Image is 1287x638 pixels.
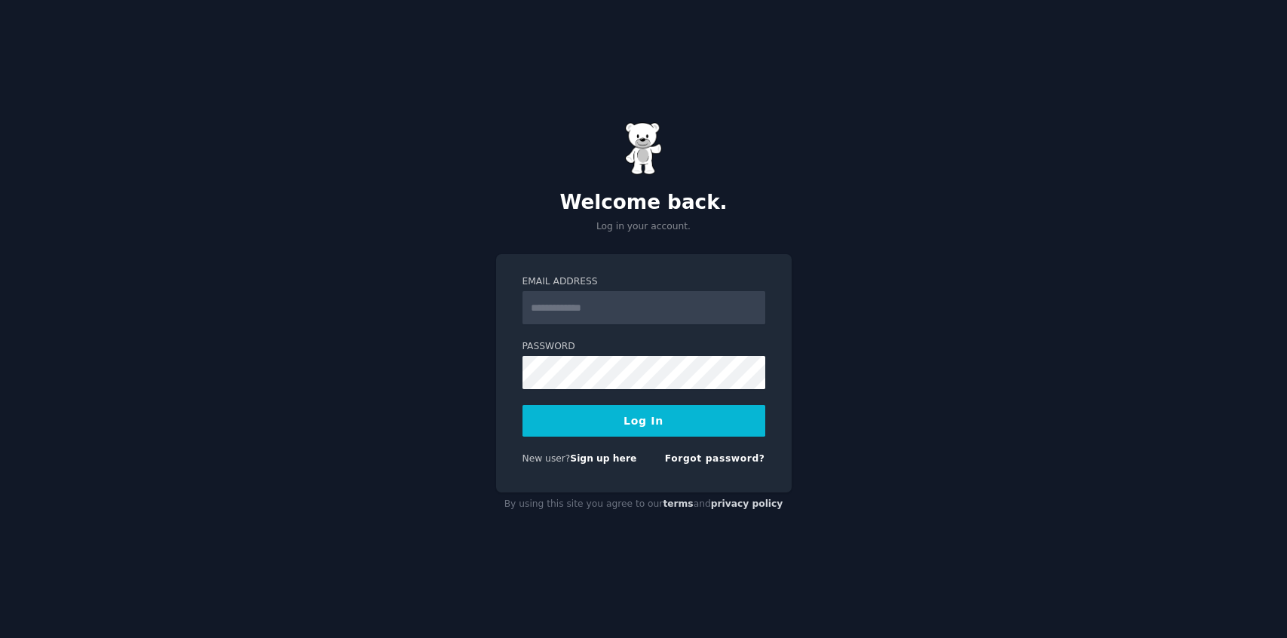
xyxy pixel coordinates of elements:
a: Sign up here [570,453,636,464]
h2: Welcome back. [496,191,792,215]
label: Password [522,340,765,354]
label: Email Address [522,275,765,289]
p: Log in your account. [496,220,792,234]
button: Log In [522,405,765,437]
span: New user? [522,453,571,464]
a: terms [663,498,693,509]
a: privacy policy [711,498,783,509]
img: Gummy Bear [625,122,663,175]
a: Forgot password? [665,453,765,464]
div: By using this site you agree to our and [496,492,792,517]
